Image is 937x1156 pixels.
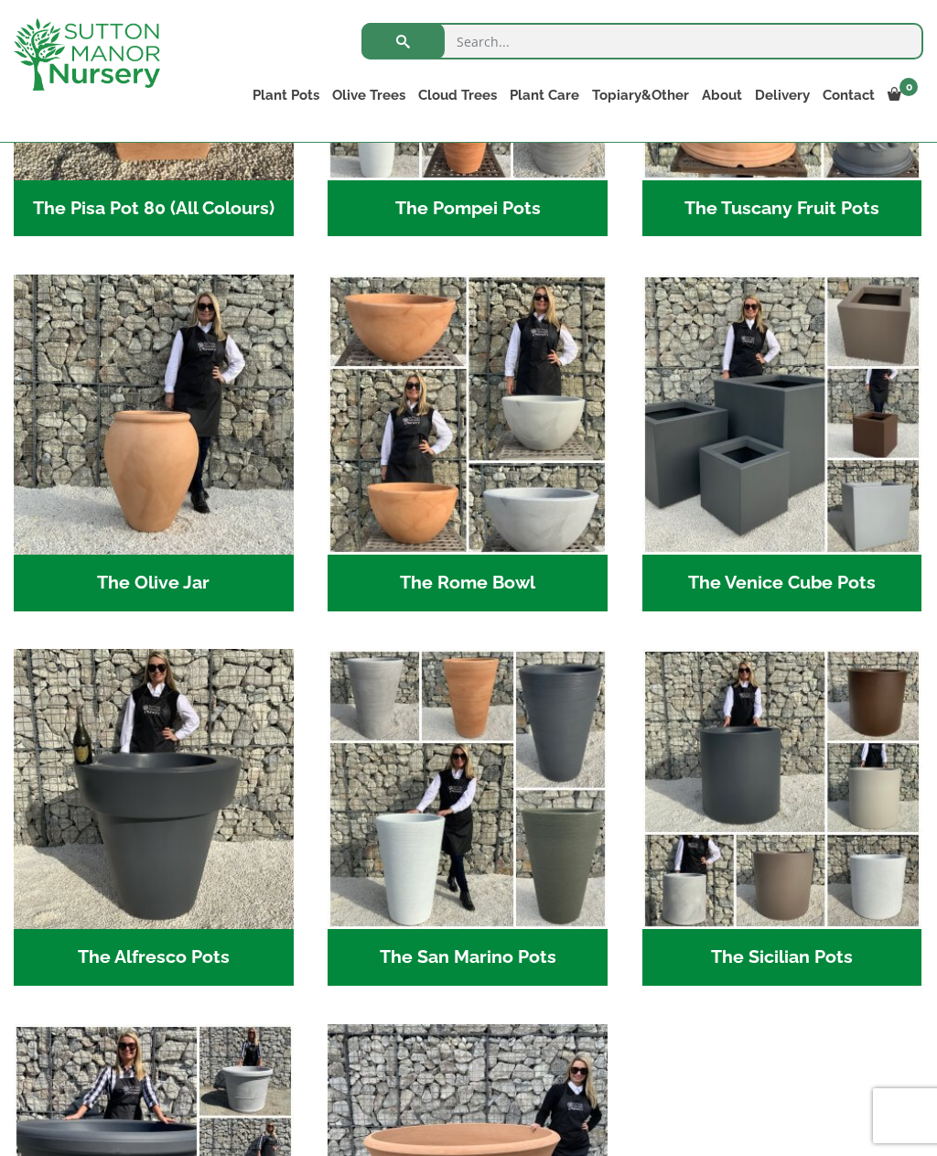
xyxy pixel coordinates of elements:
a: Olive Trees [326,82,412,108]
a: Visit product category The Sicilian Pots [642,649,922,985]
img: The Alfresco Pots [14,649,294,929]
h2: The San Marino Pots [328,929,608,986]
a: Visit product category The Alfresco Pots [14,649,294,985]
img: The Rome Bowl [328,275,608,555]
a: 0 [881,82,923,108]
h2: The Pisa Pot 80 (All Colours) [14,180,294,237]
img: The Sicilian Pots [642,649,922,929]
a: Plant Care [503,82,586,108]
img: logo [14,18,160,91]
input: Search... [361,23,923,59]
h2: The Venice Cube Pots [642,555,922,611]
a: Cloud Trees [412,82,503,108]
h2: The Pompei Pots [328,180,608,237]
img: The Olive Jar [14,275,294,555]
a: Topiary&Other [586,82,695,108]
a: Visit product category The Venice Cube Pots [642,275,922,610]
img: The San Marino Pots [328,649,608,929]
h2: The Alfresco Pots [14,929,294,986]
a: About [695,82,749,108]
span: 0 [899,78,918,96]
h2: The Olive Jar [14,555,294,611]
a: Visit product category The Olive Jar [14,275,294,610]
a: Visit product category The San Marino Pots [328,649,608,985]
h2: The Sicilian Pots [642,929,922,986]
a: Contact [816,82,881,108]
a: Visit product category The Rome Bowl [328,275,608,610]
a: Plant Pots [246,82,326,108]
h2: The Rome Bowl [328,555,608,611]
h2: The Tuscany Fruit Pots [642,180,922,237]
a: Delivery [749,82,816,108]
img: The Venice Cube Pots [642,275,922,555]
